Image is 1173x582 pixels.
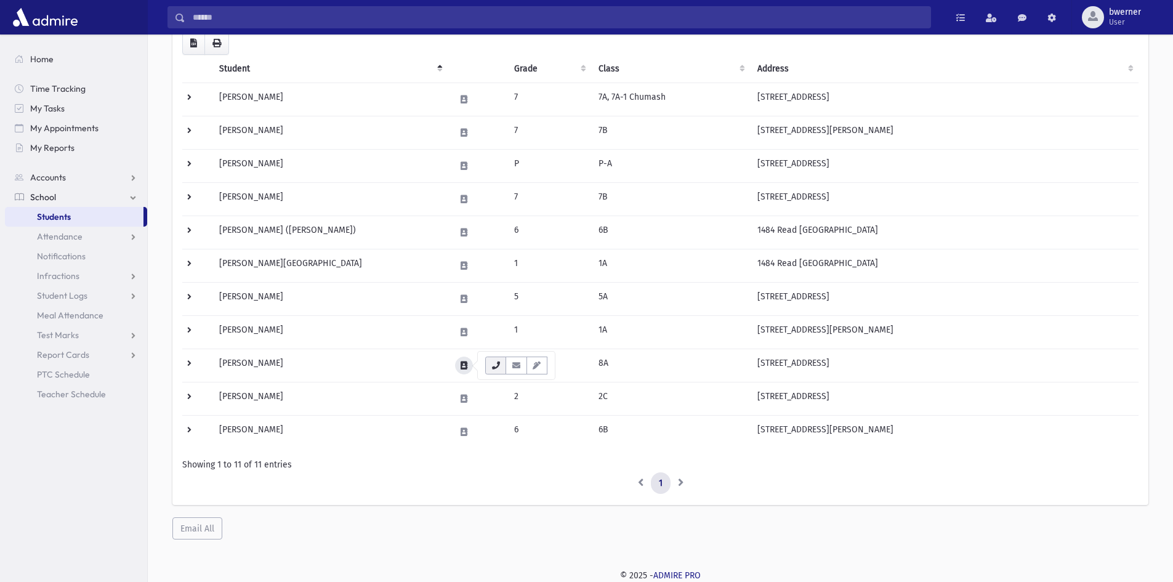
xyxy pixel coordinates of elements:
td: 1484 Read [GEOGRAPHIC_DATA] [750,249,1139,282]
input: Search [185,6,930,28]
a: Meal Attendance [5,305,147,325]
td: 7 [507,182,591,216]
td: 7 [507,116,591,149]
td: [PERSON_NAME] [212,116,448,149]
button: Email All [172,517,222,540]
td: [PERSON_NAME] [212,83,448,116]
td: [STREET_ADDRESS][PERSON_NAME] [750,315,1139,349]
td: [STREET_ADDRESS] [750,349,1139,382]
button: CSV [182,33,205,55]
td: 5 [507,282,591,315]
td: 2 [507,382,591,415]
span: My Reports [30,142,75,153]
td: 6B [591,216,750,249]
td: [STREET_ADDRESS][PERSON_NAME] [750,116,1139,149]
div: © 2025 - [167,569,1153,582]
span: Report Cards [37,349,89,360]
td: 1 [507,249,591,282]
a: Test Marks [5,325,147,345]
span: My Tasks [30,103,65,114]
span: Meal Attendance [37,310,103,321]
a: Attendance [5,227,147,246]
td: [PERSON_NAME] [212,315,448,349]
td: [PERSON_NAME] [212,182,448,216]
td: P-A [591,149,750,182]
a: My Appointments [5,118,147,138]
th: Grade: activate to sort column ascending [507,55,591,83]
span: PTC Schedule [37,369,90,380]
td: [STREET_ADDRESS] [750,282,1139,315]
span: Infractions [37,270,79,281]
td: [STREET_ADDRESS] [750,382,1139,415]
span: bwerner [1109,7,1141,17]
td: 7B [591,182,750,216]
span: Attendance [37,231,83,242]
td: [PERSON_NAME] [212,415,448,448]
span: Students [37,211,71,222]
td: 6 [507,415,591,448]
a: Students [5,207,143,227]
td: 6B [591,415,750,448]
td: 5A [591,282,750,315]
td: 7A, 7A-1 Chumash [591,83,750,116]
td: [PERSON_NAME] [212,382,448,415]
td: [STREET_ADDRESS] [750,83,1139,116]
a: Notifications [5,246,147,266]
td: [PERSON_NAME][GEOGRAPHIC_DATA] [212,249,448,282]
td: 2C [591,382,750,415]
a: Accounts [5,168,147,187]
td: 7 [507,83,591,116]
span: Test Marks [37,329,79,341]
a: 1 [651,472,671,495]
td: 8 [507,349,591,382]
td: 1A [591,249,750,282]
a: My Tasks [5,99,147,118]
th: Address: activate to sort column ascending [750,55,1139,83]
a: ADMIRE PRO [653,570,701,581]
span: Student Logs [37,290,87,301]
td: [PERSON_NAME] [212,349,448,382]
td: [PERSON_NAME] [212,149,448,182]
a: Report Cards [5,345,147,365]
td: 8A [591,349,750,382]
td: 7B [591,116,750,149]
span: Notifications [37,251,86,262]
a: PTC Schedule [5,365,147,384]
button: Email Templates [526,357,547,374]
th: Student: activate to sort column descending [212,55,448,83]
span: Home [30,54,54,65]
span: Teacher Schedule [37,389,106,400]
th: Class: activate to sort column ascending [591,55,750,83]
td: 1484 Read [GEOGRAPHIC_DATA] [750,216,1139,249]
span: Accounts [30,172,66,183]
a: School [5,187,147,207]
td: 6 [507,216,591,249]
span: School [30,192,56,203]
td: [STREET_ADDRESS] [750,149,1139,182]
a: Infractions [5,266,147,286]
td: 1A [591,315,750,349]
span: User [1109,17,1141,27]
div: Showing 1 to 11 of 11 entries [182,458,1139,471]
td: [STREET_ADDRESS][PERSON_NAME] [750,415,1139,448]
img: AdmirePro [10,5,81,30]
td: 1 [507,315,591,349]
span: Time Tracking [30,83,86,94]
button: Print [204,33,229,55]
a: Time Tracking [5,79,147,99]
a: Teacher Schedule [5,384,147,404]
td: [PERSON_NAME] [212,282,448,315]
span: My Appointments [30,123,99,134]
a: Student Logs [5,286,147,305]
a: Home [5,49,147,69]
td: [STREET_ADDRESS] [750,182,1139,216]
td: [PERSON_NAME] ([PERSON_NAME]) [212,216,448,249]
td: P [507,149,591,182]
a: My Reports [5,138,147,158]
